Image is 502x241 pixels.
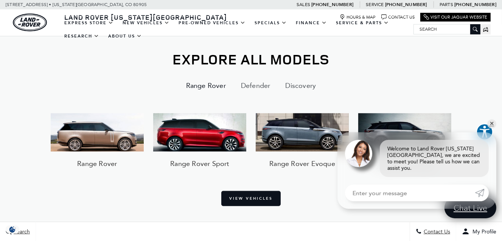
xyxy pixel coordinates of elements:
[256,113,349,172] a: Range Rover Evoque
[345,185,475,201] input: Enter your message
[153,113,246,172] a: Range Rover Sport
[456,222,502,241] button: Open user profile menu
[118,16,174,30] a: New Vehicles
[13,14,47,31] img: Land Rover
[13,14,47,31] a: land-rover
[153,113,246,152] img: Range
[60,30,104,43] a: Research
[340,14,376,20] a: Hours & Map
[250,16,291,30] a: Specials
[475,185,489,201] a: Submit
[278,77,324,95] button: Discovery
[174,16,250,30] a: Pre-Owned Vehicles
[381,14,415,20] a: Contact Us
[4,225,21,233] section: Click to Open Cookie Consent Modal
[104,30,146,43] a: About Us
[424,14,487,20] a: Visit Our Jaguar Website
[385,2,427,8] a: [PHONE_NUMBER]
[49,51,454,67] h2: Explore All Models
[345,140,372,167] img: Agent profile photo
[414,25,480,34] input: Search
[422,228,450,235] span: Contact Us
[331,16,393,30] a: Service & Parts
[51,113,144,172] a: Range Rover
[291,16,331,30] a: Finance
[179,77,233,95] button: Range Rover
[454,2,496,8] a: [PHONE_NUMBER]
[440,2,453,7] span: Parts
[469,228,496,235] span: My Profile
[77,159,117,168] h3: Range Rover
[51,113,144,152] img: Range
[60,16,413,43] nav: Main Navigation
[476,124,493,140] button: Explore your accessibility options
[358,113,451,172] a: Range Rover Velar
[358,113,451,152] img: Range
[6,2,147,7] a: [STREET_ADDRESS] • [US_STATE][GEOGRAPHIC_DATA], CO 80905
[221,191,281,206] a: View Vehicles
[380,140,489,177] div: Welcome to Land Rover [US_STATE][GEOGRAPHIC_DATA], we are excited to meet you! Please tell us how...
[256,113,349,152] img: Range
[297,2,310,7] span: Sales
[311,2,353,8] a: [PHONE_NUMBER]
[476,124,493,142] aside: Accessibility Help Desk
[233,77,278,95] button: Defender
[60,13,232,22] a: Land Rover [US_STATE][GEOGRAPHIC_DATA]
[64,13,227,22] span: Land Rover [US_STATE][GEOGRAPHIC_DATA]
[4,225,21,233] img: Opt-Out Icon
[269,159,335,168] h3: Range Rover Evoque
[60,16,118,30] a: EXPRESS STORE
[170,159,229,168] h3: Range Rover Sport
[366,2,384,7] span: Service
